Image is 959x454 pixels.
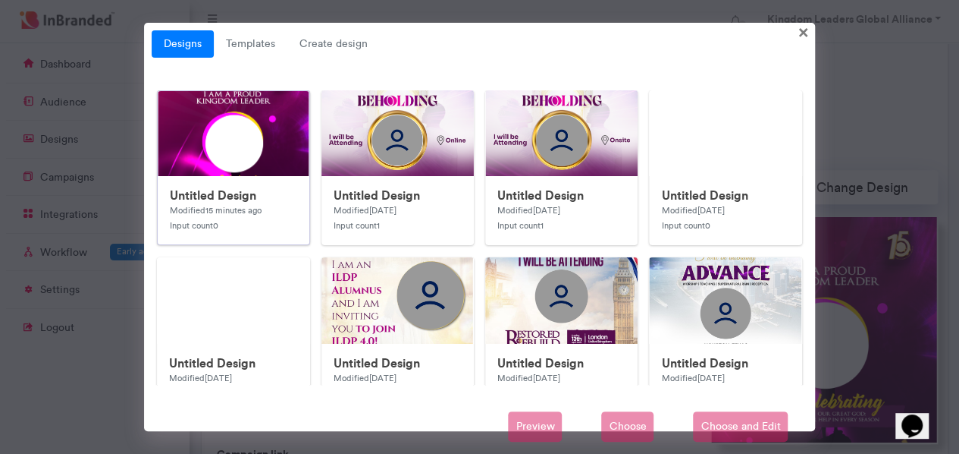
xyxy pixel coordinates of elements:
[497,356,625,370] h6: Untitled Design
[895,393,944,439] iframe: chat widget
[334,373,396,383] small: Modified [DATE]
[497,220,544,231] small: Input count 1
[152,30,214,58] a: Designs
[661,220,710,231] small: Input count 0
[661,205,724,216] small: Modified [DATE]
[661,188,789,203] h6: Untitled Design
[334,220,380,231] small: Input count 1
[170,205,262,216] small: Modified 15 minutes ago
[661,373,724,383] small: Modified [DATE]
[497,188,625,203] h6: Untitled Design
[661,356,789,370] h6: Untitled Design
[334,188,462,203] h6: Untitled Design
[214,30,287,58] a: Templates
[170,220,218,231] small: Input count 0
[497,205,560,216] small: Modified [DATE]
[169,356,297,370] h6: Untitled Design
[287,30,380,58] span: Create design
[497,373,560,383] small: Modified [DATE]
[334,205,396,216] small: Modified [DATE]
[798,20,808,43] span: ×
[334,356,462,370] h6: Untitled Design
[169,373,232,383] small: Modified [DATE]
[170,188,296,203] h6: Untitled Design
